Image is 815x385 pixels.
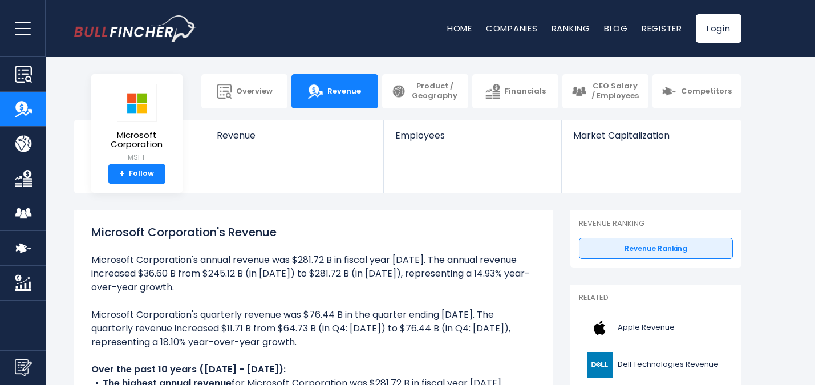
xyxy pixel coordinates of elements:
[586,315,614,341] img: AAPL logo
[384,120,561,160] a: Employees
[91,363,286,376] b: Over the past 10 years ([DATE] - [DATE]):
[642,22,682,34] a: Register
[91,308,536,349] li: Microsoft Corporation's quarterly revenue was $76.44 B in the quarter ending [DATE]. The quarterl...
[395,130,550,141] span: Employees
[411,82,459,101] span: Product / Geography
[74,15,197,42] a: Go to homepage
[579,312,733,343] a: Apple Revenue
[573,130,728,141] span: Market Capitalization
[562,74,648,108] a: CEO Salary / Employees
[472,74,558,108] a: Financials
[591,82,639,101] span: CEO Salary / Employees
[579,349,733,380] a: Dell Technologies Revenue
[562,120,740,160] a: Market Capitalization
[205,120,384,160] a: Revenue
[447,22,472,34] a: Home
[604,22,628,34] a: Blog
[579,238,733,260] a: Revenue Ranking
[201,74,287,108] a: Overview
[696,14,741,43] a: Login
[681,87,732,96] span: Competitors
[291,74,378,108] a: Revenue
[236,87,273,96] span: Overview
[579,219,733,229] p: Revenue Ranking
[100,152,173,163] small: MSFT
[486,22,538,34] a: Companies
[217,130,372,141] span: Revenue
[327,87,361,96] span: Revenue
[91,253,536,294] li: Microsoft Corporation's annual revenue was $281.72 B in fiscal year [DATE]. The annual revenue in...
[586,352,614,378] img: DELL logo
[100,131,173,149] span: Microsoft Corporation
[552,22,590,34] a: Ranking
[74,15,197,42] img: bullfincher logo
[505,87,546,96] span: Financials
[108,164,165,184] a: +Follow
[652,74,741,108] a: Competitors
[382,74,468,108] a: Product / Geography
[100,83,174,164] a: Microsoft Corporation MSFT
[579,293,733,303] p: Related
[91,224,536,241] h1: Microsoft Corporation's Revenue
[119,169,125,179] strong: +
